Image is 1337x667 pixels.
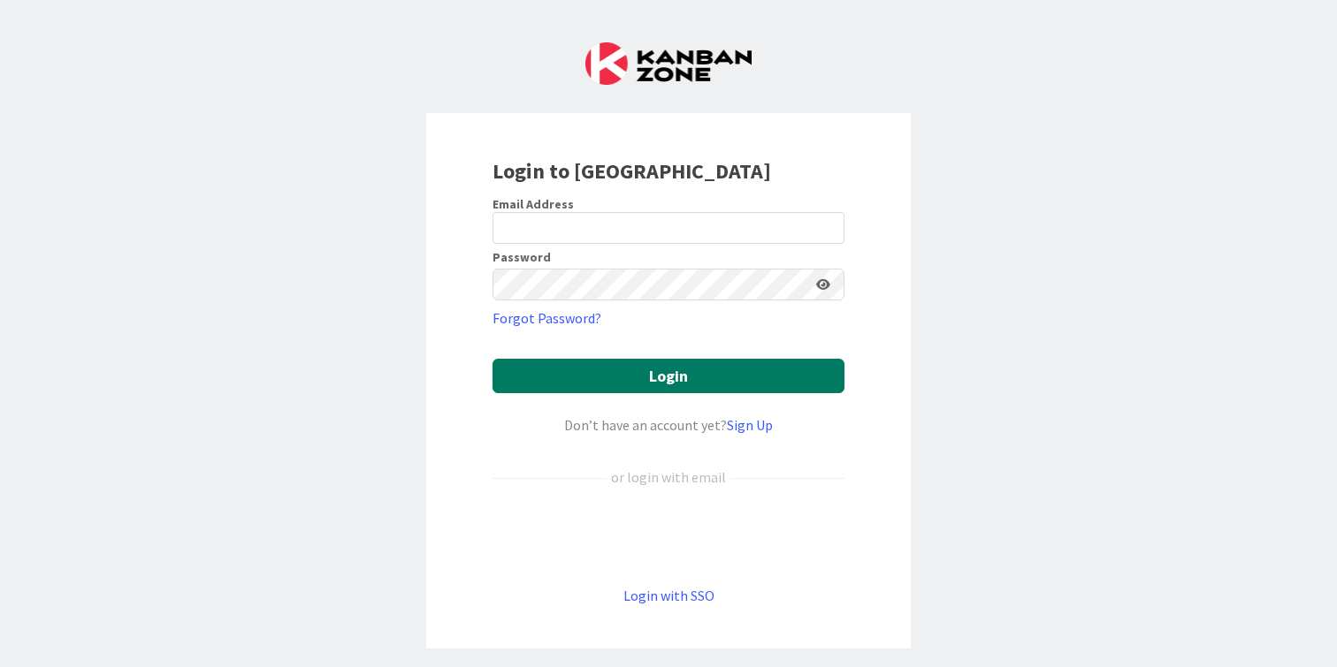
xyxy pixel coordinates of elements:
[493,359,844,393] button: Login
[623,587,714,604] a: Login with SSO
[493,307,601,329] a: Forgot Password?
[585,42,752,85] img: Kanban Zone
[493,414,844,436] div: Don’t have an account yet?
[493,157,771,185] b: Login to [GEOGRAPHIC_DATA]
[493,251,551,263] label: Password
[607,466,730,488] div: or login with email
[493,196,574,212] label: Email Address
[727,416,773,434] a: Sign Up
[484,517,853,556] iframe: Sign in with Google Button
